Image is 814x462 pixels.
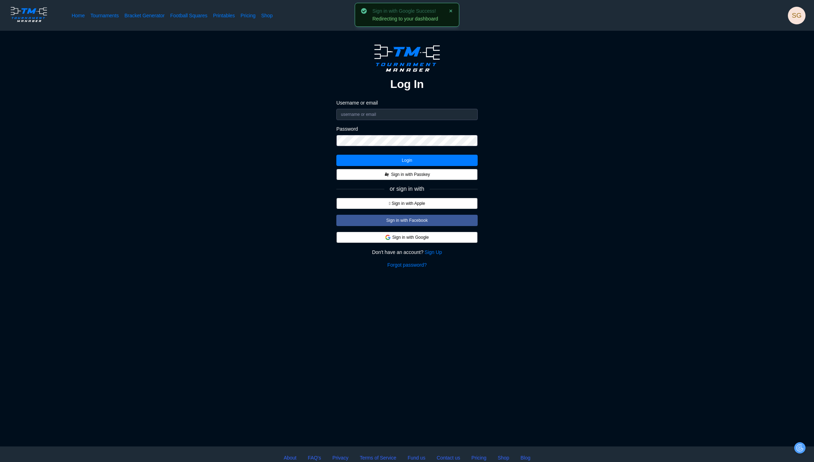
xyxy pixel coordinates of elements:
button:  Sign in with Apple [336,198,478,209]
a: Pricing [471,454,486,462]
img: FIDO_Passkey_mark_A_black.dc59a8f8c48711c442e90af6bb0a51e0.svg [384,172,390,177]
a: Home [72,12,85,19]
button: SG [788,7,806,24]
button: Sign in with Passkey [336,169,478,180]
a: About [284,454,296,462]
a: Tournaments [90,12,119,19]
span: Don't have an account? [372,249,424,256]
span: or sign in with [390,186,424,192]
a: Blog [520,454,530,462]
a: Privacy [332,454,349,462]
a: Shop [498,454,509,462]
h4: Sign in with Google Success! [372,8,438,13]
button: Sign in with Facebook [336,215,478,226]
a: Bracket Generator [124,12,165,19]
a: Sign Up [425,249,442,256]
a: Contact us [437,454,460,462]
input: username or email [336,109,478,120]
img: google.d7f092af888a54de79ed9c9303d689d7.svg [385,235,391,240]
a: Forgot password? [387,261,426,268]
a: Terms of Service [360,454,396,462]
a: Shop [261,12,273,19]
button: Login [336,155,478,166]
label: Password [336,126,478,132]
a: Printables [213,12,235,19]
div: shannon gallegos [788,7,806,24]
label: Username or email [336,100,478,106]
a: Football Squares [170,12,207,19]
a: FAQ's [308,454,321,462]
p: Redirecting to your dashboard [372,16,438,21]
img: logo.ffa97a18e3bf2c7d.png [8,6,49,23]
a: Pricing [241,12,255,19]
img: logo.ffa97a18e3bf2c7d.png [370,42,444,74]
h2: Log In [390,77,424,91]
button: Sign in with Google [336,232,478,243]
a: Fund us [408,454,425,462]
